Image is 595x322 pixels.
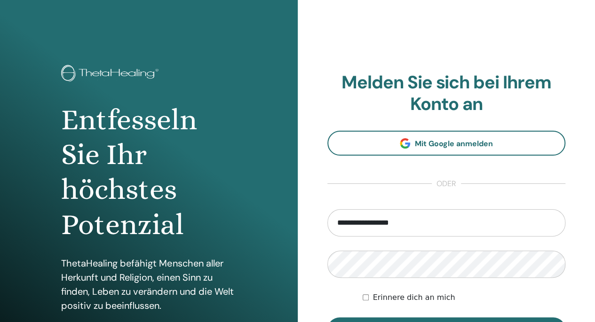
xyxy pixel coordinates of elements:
font: Entfesseln Sie Ihr höchstes Potenzial [61,103,197,241]
div: Ich soll auf unbestimmte Zeit oder bis zur manuellen Abmeldung authentifiziert bleiben [363,292,565,303]
font: Erinnere dich an mich [373,293,455,302]
font: Mit Google anmelden [415,139,493,149]
font: Melden Sie sich bei Ihrem Konto an [341,71,551,116]
font: oder [436,179,456,188]
a: Mit Google anmelden [327,131,566,156]
font: ThetaHealing befähigt Menschen aller Herkunft und Religion, einen Sinn zu finden, Leben zu veränd... [61,257,233,312]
